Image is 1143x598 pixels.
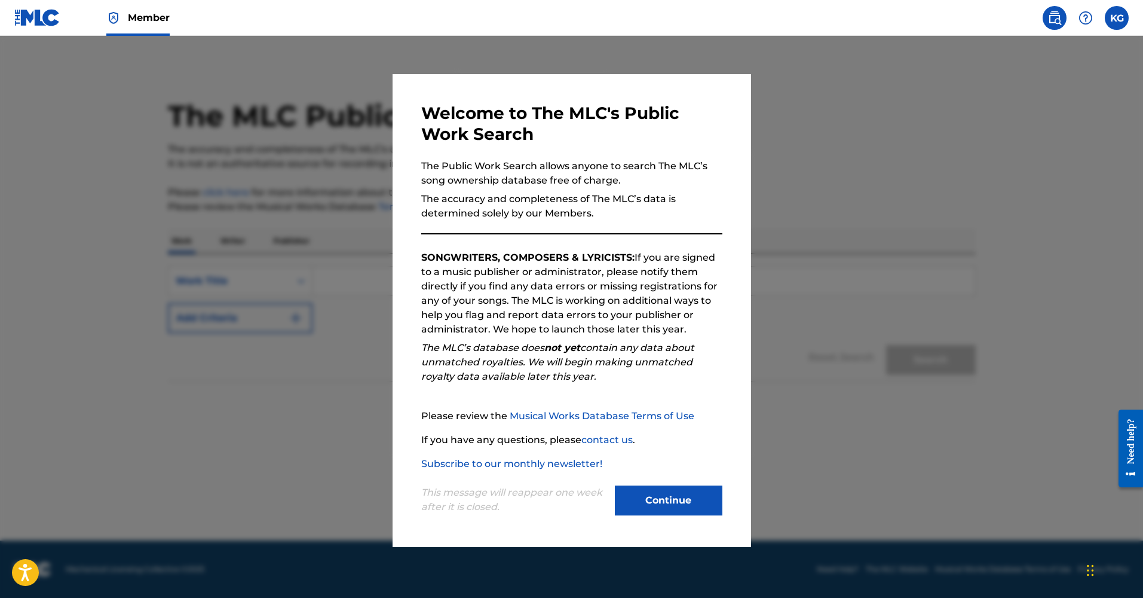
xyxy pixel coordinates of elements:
[581,434,633,446] a: contact us
[1083,541,1143,598] iframe: Chat Widget
[1105,6,1129,30] div: User Menu
[544,342,580,353] strong: not yet
[1043,6,1067,30] a: Public Search
[14,9,60,26] img: MLC Logo
[421,433,722,447] p: If you have any questions, please .
[421,251,722,337] p: If you are signed to a music publisher or administrator, please notify them directly if you find ...
[421,486,608,514] p: This message will reappear one week after it is closed.
[1087,553,1094,588] div: Drag
[421,458,602,469] a: Subscribe to our monthly newsletter!
[615,486,722,515] button: Continue
[421,103,722,145] h3: Welcome to The MLC's Public Work Search
[421,192,722,221] p: The accuracy and completeness of The MLC’s data is determined solely by our Members.
[1110,399,1143,498] iframe: Resource Center
[421,252,635,263] strong: SONGWRITERS, COMPOSERS & LYRICISTS:
[421,409,722,423] p: Please review the
[1047,11,1062,25] img: search
[1078,11,1093,25] img: help
[510,410,694,422] a: Musical Works Database Terms of Use
[128,11,170,25] span: Member
[1074,6,1098,30] div: Help
[106,11,121,25] img: Top Rightsholder
[421,159,722,188] p: The Public Work Search allows anyone to search The MLC’s song ownership database free of charge.
[421,342,694,382] em: The MLC’s database does contain any data about unmatched royalties. We will begin making unmatche...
